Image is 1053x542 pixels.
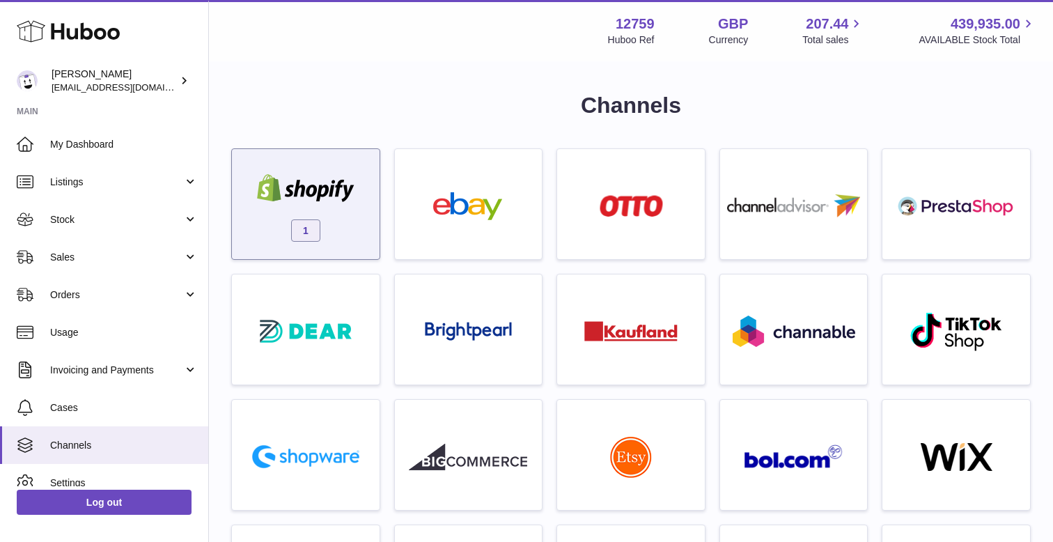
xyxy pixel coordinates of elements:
[616,15,655,33] strong: 12759
[608,33,655,47] div: Huboo Ref
[50,288,183,302] span: Orders
[17,490,192,515] a: Log out
[897,443,1015,471] img: wix
[584,321,678,341] img: roseta-kaufland
[50,176,183,189] span: Listings
[50,477,198,490] span: Settings
[239,281,373,378] a: roseta-dear
[402,407,536,503] a: roseta-bigcommerce
[889,281,1023,378] a: roseta-tiktokshop
[733,316,855,347] img: roseta-channable
[744,444,843,469] img: roseta-bol
[52,68,177,94] div: [PERSON_NAME]
[17,70,38,91] img: internalAdmin-12759@internal.huboo.com
[50,326,198,339] span: Usage
[718,15,748,33] strong: GBP
[247,174,365,202] img: shopify
[50,439,198,452] span: Channels
[802,15,864,47] a: 207.44 Total sales
[425,322,512,341] img: roseta-brightpearl
[897,192,1015,220] img: roseta-prestashop
[239,407,373,503] a: roseta-shopware
[402,281,536,378] a: roseta-brightpearl
[291,219,320,242] span: 1
[50,138,198,151] span: My Dashboard
[889,407,1023,503] a: wix
[247,440,365,474] img: roseta-shopware
[727,156,861,252] a: roseta-channel-advisor
[709,33,749,47] div: Currency
[727,407,861,503] a: roseta-bol
[231,91,1031,121] h1: Channels
[600,195,663,217] img: roseta-otto
[727,194,861,217] img: roseta-channel-advisor
[52,82,205,93] span: [EMAIL_ADDRESS][DOMAIN_NAME]
[564,407,698,503] a: roseta-etsy
[256,316,356,347] img: roseta-dear
[806,15,848,33] span: 207.44
[919,15,1036,47] a: 439,935.00 AVAILABLE Stock Total
[564,156,698,252] a: roseta-otto
[402,156,536,252] a: ebay
[910,311,1004,352] img: roseta-tiktokshop
[50,364,183,377] span: Invoicing and Payments
[409,192,527,220] img: ebay
[889,156,1023,252] a: roseta-prestashop
[802,33,864,47] span: Total sales
[50,401,198,415] span: Cases
[727,281,861,378] a: roseta-channable
[564,281,698,378] a: roseta-kaufland
[409,443,527,471] img: roseta-bigcommerce
[50,251,183,264] span: Sales
[919,33,1036,47] span: AVAILABLE Stock Total
[50,213,183,226] span: Stock
[951,15,1020,33] span: 439,935.00
[610,436,652,478] img: roseta-etsy
[239,156,373,252] a: shopify 1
